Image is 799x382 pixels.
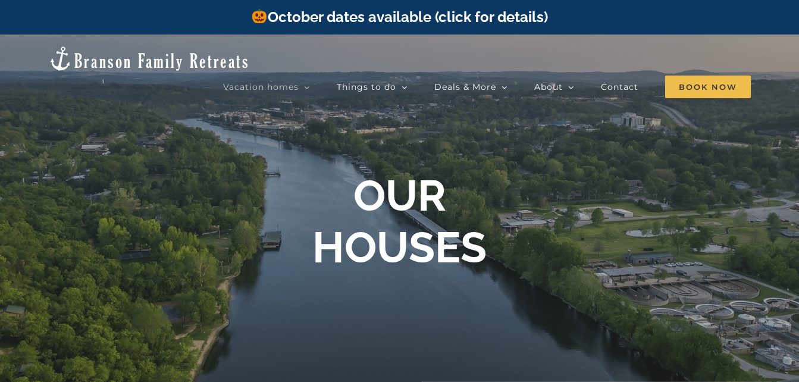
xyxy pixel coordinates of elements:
a: Contact [601,75,638,99]
b: OUR HOUSES [312,170,487,272]
a: Book Now [665,75,751,99]
span: Vacation homes [223,83,299,91]
span: Deals & More [434,83,496,91]
a: Deals & More [434,75,507,99]
a: About [534,75,574,99]
span: Contact [601,83,638,91]
img: 🎃 [252,9,267,23]
img: Branson Family Retreats Logo [48,45,250,72]
a: Things to do [337,75,408,99]
span: Book Now [665,76,751,98]
a: Vacation homes [223,75,310,99]
span: About [534,83,563,91]
a: October dates available (click for details) [251,8,547,26]
nav: Main Menu [223,75,751,99]
span: Things to do [337,83,396,91]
